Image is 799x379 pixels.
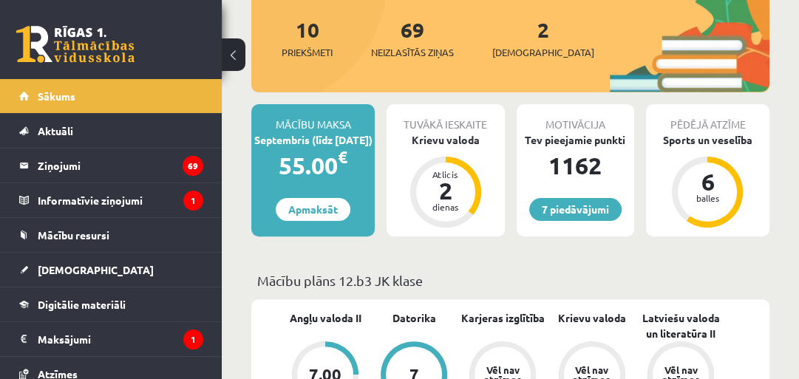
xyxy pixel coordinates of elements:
[338,146,347,168] span: €
[38,148,203,182] legend: Ziņojumi
[38,89,75,103] span: Sākums
[492,16,594,60] a: 2[DEMOGRAPHIC_DATA]
[282,45,333,60] span: Priekšmeti
[558,310,626,326] a: Krievu valoda
[19,148,203,182] a: Ziņojumi69
[387,132,504,148] div: Krievu valoda
[517,104,634,132] div: Motivācija
[646,132,769,148] div: Sports un veselība
[517,132,634,148] div: Tev pieejamie punkti
[19,114,203,148] a: Aktuāli
[38,263,154,276] span: [DEMOGRAPHIC_DATA]
[517,148,634,183] div: 1162
[646,104,769,132] div: Pēdējā atzīme
[685,170,730,194] div: 6
[19,79,203,113] a: Sākums
[646,132,769,230] a: Sports un veselība 6 balles
[636,310,725,341] a: Latviešu valoda un literatūra II
[387,132,504,230] a: Krievu valoda Atlicis 2 dienas
[251,104,375,132] div: Mācību maksa
[38,298,126,311] span: Digitālie materiāli
[38,183,203,217] legend: Informatīvie ziņojumi
[282,16,333,60] a: 10Priekšmeti
[19,183,203,217] a: Informatīvie ziņojumi1
[387,104,504,132] div: Tuvākā ieskaite
[424,179,468,202] div: 2
[529,198,622,221] a: 7 piedāvājumi
[424,170,468,179] div: Atlicis
[183,330,203,349] i: 1
[19,253,203,287] a: [DEMOGRAPHIC_DATA]
[38,322,203,356] legend: Maksājumi
[371,16,454,60] a: 69Neizlasītās ziņas
[276,198,350,221] a: Apmaksāt
[19,218,203,252] a: Mācību resursi
[392,310,436,326] a: Datorika
[19,322,203,356] a: Maksājumi1
[461,310,545,326] a: Karjeras izglītība
[183,156,203,176] i: 69
[685,194,730,202] div: balles
[424,202,468,211] div: dienas
[38,228,109,242] span: Mācību resursi
[183,191,203,211] i: 1
[38,124,73,137] span: Aktuāli
[290,310,361,326] a: Angļu valoda II
[492,45,594,60] span: [DEMOGRAPHIC_DATA]
[16,26,135,63] a: Rīgas 1. Tālmācības vidusskola
[257,270,764,290] p: Mācību plāns 12.b3 JK klase
[251,148,375,183] div: 55.00
[371,45,454,60] span: Neizlasītās ziņas
[251,132,375,148] div: Septembris (līdz [DATE])
[19,287,203,321] a: Digitālie materiāli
